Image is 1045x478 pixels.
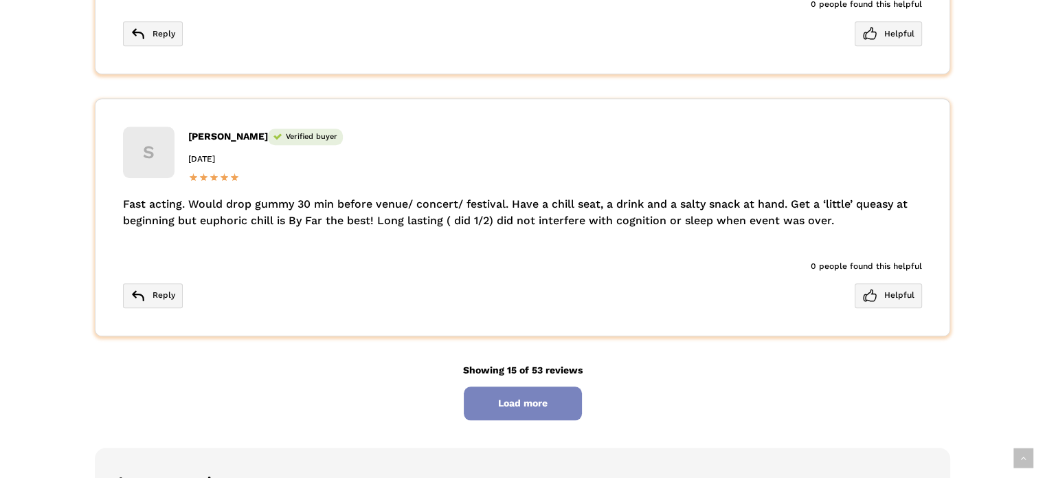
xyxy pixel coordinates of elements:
img: verified.svg [273,133,282,140]
div: [PERSON_NAME] [188,127,922,146]
div: 0 people found this helpful [123,257,922,276]
span: Reply [123,21,183,46]
span: Load more [464,387,582,420]
span: Helpful [855,21,922,46]
span: S [123,127,175,178]
span: Reply [123,283,183,308]
div: [DATE] [188,149,922,169]
a: Back to top [1013,448,1033,468]
div: Showing 15 of 53 reviews [95,360,950,421]
span: Verified buyer [268,129,343,145]
div: Fast acting. Would drop gummy 30 min before venue/ concert/ festival. Have a chill seat, a drink ... [123,196,922,229]
span: Helpful [855,283,922,308]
